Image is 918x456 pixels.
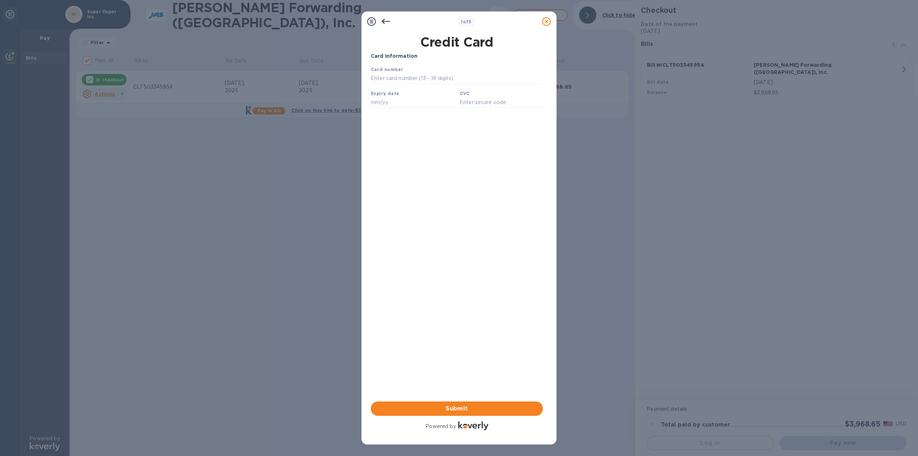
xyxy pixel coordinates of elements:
button: Submit [371,401,543,416]
span: 1 [461,19,463,24]
p: Powered by [425,423,456,430]
span: Submit [377,404,537,413]
b: of 3 [461,19,472,24]
b: Card Information [371,53,417,59]
h1: Credit Card [368,34,546,50]
iframe: Your browser does not support iframes [371,66,543,110]
img: Logo [458,422,488,430]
